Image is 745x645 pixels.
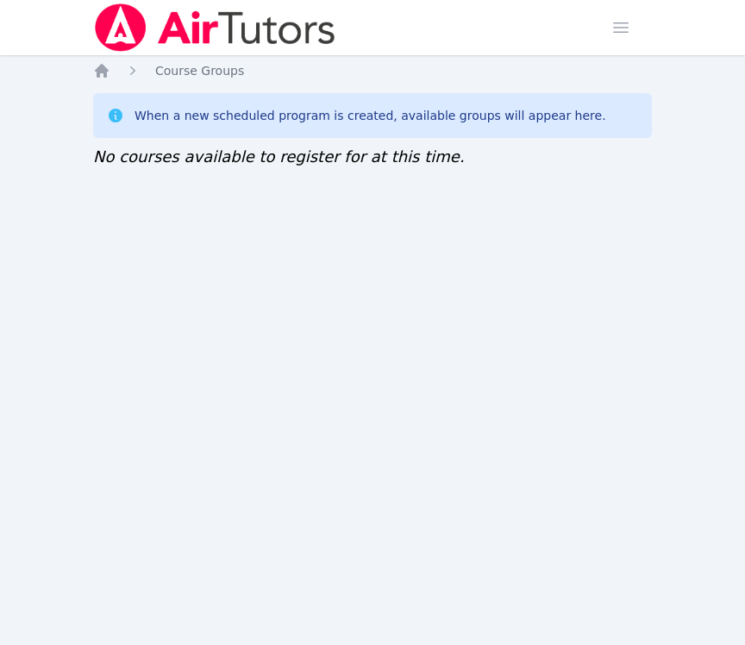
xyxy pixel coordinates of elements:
[93,147,465,166] span: No courses available to register for at this time.
[93,62,652,79] nav: Breadcrumb
[155,64,244,78] span: Course Groups
[135,107,606,124] div: When a new scheduled program is created, available groups will appear here.
[155,62,244,79] a: Course Groups
[93,3,337,52] img: Air Tutors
